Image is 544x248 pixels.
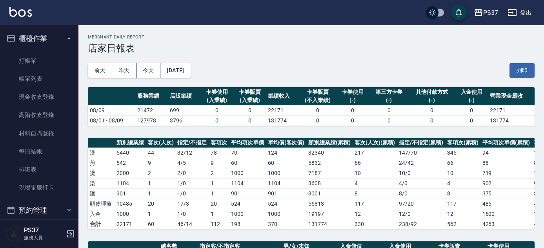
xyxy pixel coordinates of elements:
div: 第三方卡券 [371,88,407,96]
th: 店販業績 [168,87,200,106]
td: 4263 [480,219,532,229]
td: 32340 [306,148,353,158]
td: 0 [409,105,455,115]
td: 剪 [88,158,115,168]
td: 22171 [266,105,298,115]
td: 1 / 0 [175,209,209,219]
td: 3796 [168,115,200,126]
td: 17 / 3 [175,199,209,209]
td: 8 [445,188,480,199]
td: 1 [209,188,229,199]
div: (不入業績) [301,96,335,104]
th: 類別總業績(累積) [306,138,353,148]
div: 卡券使用 [338,88,367,96]
div: PS37 [483,8,498,18]
button: 預約管理 [3,200,75,221]
td: 66 [353,158,397,168]
td: 20 [146,199,176,209]
td: 0 [455,115,488,126]
td: 330 [353,219,397,229]
div: 卡券販賣 [235,88,264,96]
td: 2 [146,168,176,178]
td: 78 [209,148,229,158]
td: 1 [146,178,176,188]
td: 1 / 0 [175,188,209,199]
td: 562 [445,219,480,229]
td: 頭皮理療 [88,199,115,209]
h5: PS37 [24,226,64,234]
td: 217 [353,148,397,158]
th: 平均項次單價 [229,138,266,148]
td: 1 / 0 [175,178,209,188]
td: 1 [146,188,176,199]
td: 1104 [229,178,266,188]
td: 1000 [229,209,266,219]
div: 卡券使用 [203,88,231,96]
a: 材料自購登錄 [3,124,75,142]
div: 入金使用 [457,88,486,96]
td: 1 [209,209,229,219]
div: (-) [371,96,407,104]
td: 1000 [115,209,146,219]
td: 染 [88,178,115,188]
td: 0 [337,115,369,126]
td: 護 [88,188,115,199]
td: 燙 [88,168,115,178]
td: 20 [209,199,229,209]
td: 19197 [306,209,353,219]
td: 21472 [135,105,168,115]
td: 66 [445,158,480,168]
td: 10 [445,168,480,178]
td: 375 [480,188,532,199]
td: 22171 [115,219,146,229]
h3: 店家日報表 [88,43,535,54]
td: 12 / 0 [397,209,445,219]
td: 9 [146,158,176,168]
button: PS37 [471,5,501,21]
td: 0 [233,105,266,115]
div: 其他付款方式 [411,88,453,96]
td: 1104 [266,178,307,188]
td: 10 [353,168,397,178]
td: 88 [480,158,532,168]
a: 現金收支登錄 [3,88,75,106]
table: a dense table [88,87,535,126]
td: 127978 [135,115,168,126]
th: 客項次 [209,138,229,148]
td: 97 / 20 [397,199,445,209]
th: 服務業績 [135,87,168,106]
td: 542 [115,158,146,168]
td: 3001 [306,188,353,199]
div: 卡券販賣 [301,88,335,96]
td: 198 [229,219,266,229]
td: 0 [337,105,369,115]
td: 60 [266,158,307,168]
button: 登出 [504,5,535,20]
td: 524 [229,199,266,209]
a: 每日結帳 [3,142,75,160]
th: 平均項次單價(累積) [480,138,532,148]
td: 08/01 - 08/09 [88,115,135,126]
td: 0 [369,115,409,126]
button: 今天 [136,63,161,78]
td: 1000 [266,209,307,219]
div: (-) [338,96,367,104]
td: 70 [229,148,266,158]
td: 699 [168,105,200,115]
td: 719 [480,168,532,178]
div: (入業績) [203,96,231,104]
td: 524 [266,199,307,209]
td: 0 [409,115,455,126]
td: 32 / 12 [175,148,209,158]
td: 238/92 [397,219,445,229]
a: 排班表 [3,160,75,179]
td: 901 [229,188,266,199]
td: 4 / 0 [397,178,445,188]
td: 10485 [115,199,146,209]
button: 列印 [509,63,535,78]
td: 112 [209,219,229,229]
td: 46/14 [175,219,209,229]
td: 0 [299,105,337,115]
a: 帳單列表 [3,70,75,88]
img: Person [6,226,22,242]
